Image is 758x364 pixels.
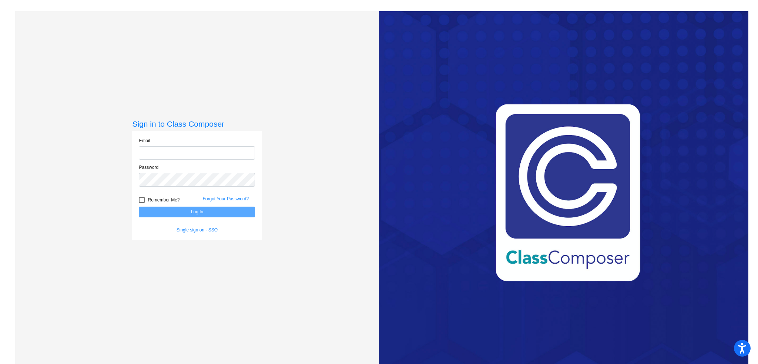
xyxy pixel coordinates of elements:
a: Forgot Your Password? [202,196,249,201]
label: Email [139,137,150,144]
h3: Sign in to Class Composer [132,119,262,128]
span: Remember Me? [148,196,180,204]
a: Single sign on - SSO [177,227,218,233]
label: Password [139,164,158,171]
button: Log In [139,207,255,217]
